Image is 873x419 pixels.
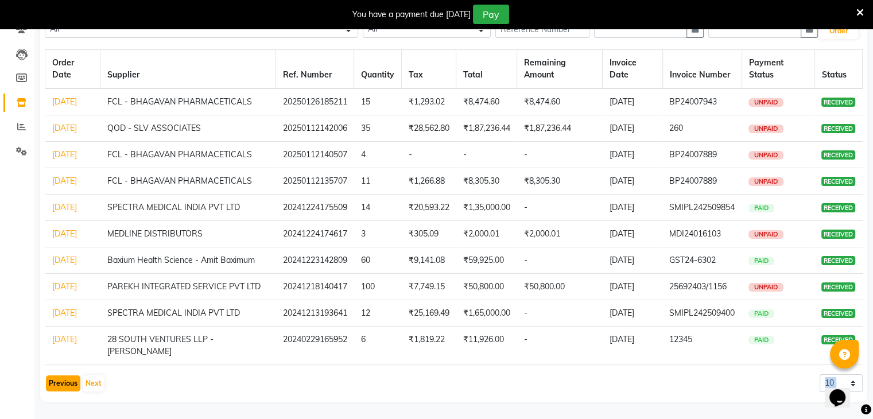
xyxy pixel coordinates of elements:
td: 20250126185211 [276,88,354,115]
td: 20250112140507 [276,142,354,168]
span: RECEIVED [821,256,855,265]
td: 20250112142006 [276,115,354,142]
td: [DATE] [602,300,662,327]
a: [DATE] [52,334,77,344]
td: Baxium Health Science - Amit Baximum [100,247,276,274]
span: RECEIVED [821,335,855,344]
td: [DATE] [602,247,662,274]
th: Total [456,50,517,89]
td: ₹1,87,236.44 [456,115,517,142]
th: Supplier [100,50,276,89]
td: [DATE] [602,327,662,365]
td: ₹8,474.60 [456,88,517,115]
span: UNPAID [748,230,783,239]
td: SPECTRA MEDICAL INDIA PVT LTD [100,300,276,327]
td: ₹50,800.00 [456,274,517,300]
td: ₹28,562.80 [402,115,456,142]
a: [DATE] [52,308,77,318]
td: ₹8,305.30 [517,168,603,195]
td: - [517,300,603,327]
span: 12345 [669,334,692,344]
td: ₹59,925.00 [456,247,517,274]
a: [DATE] [52,149,77,160]
td: FCL - BHAGAVAN PHARMACETICALS [100,168,276,195]
span: RECEIVED [821,124,855,133]
td: 14 [354,195,402,221]
span: MDI24016103 [669,228,721,239]
td: [DATE] [602,88,662,115]
td: ₹1,65,000.00 [456,300,517,327]
a: [DATE] [52,255,77,265]
td: 20241218140417 [276,274,354,300]
td: 11 [354,168,402,195]
td: SPECTRA MEDICAL INDIA PVT LTD [100,195,276,221]
td: 20250112135707 [276,168,354,195]
th: Remaining Amount [517,50,603,89]
td: ₹2,000.01 [456,221,517,247]
th: Quantity [354,50,402,89]
th: Order Date [45,50,100,89]
span: UNPAID [748,125,783,133]
td: ₹9,141.08 [402,247,456,274]
td: - [402,142,456,168]
span: UNPAID [748,177,783,186]
span: RECEIVED [821,98,855,107]
td: ₹20,593.22 [402,195,456,221]
td: - [517,142,603,168]
td: ₹1,819.22 [402,327,456,365]
td: [DATE] [602,195,662,221]
input: Reference Number [495,20,589,38]
td: MEDLINE DISTRIBUTORS [100,221,276,247]
td: ₹8,305.30 [456,168,517,195]
td: ₹8,474.60 [517,88,603,115]
span: UNPAID [748,151,783,160]
td: 100 [354,274,402,300]
td: ₹2,000.01 [517,221,603,247]
div: You have a payment due [DATE] [352,9,471,21]
td: 6 [354,327,402,365]
td: ₹305.09 [402,221,456,247]
th: Invoice Date [602,50,662,89]
a: [DATE] [52,176,77,186]
th: Payment Status [742,50,814,89]
td: FCL - BHAGAVAN PHARMACETICALS [100,88,276,115]
iframe: chat widget [825,373,862,408]
span: 260 [669,123,683,133]
span: PAID [748,309,774,318]
span: PAID [748,204,774,212]
span: PAID [748,257,774,265]
td: PAREKH INTEGRATED SERVICE PVT LTD [100,274,276,300]
th: Invoice Number [662,50,742,89]
td: ₹7,749.15 [402,274,456,300]
td: ₹1,293.02 [402,88,456,115]
th: Status [814,50,862,89]
td: 12 [354,300,402,327]
a: [DATE] [52,281,77,292]
td: ₹11,926.00 [456,327,517,365]
td: ₹1,35,000.00 [456,195,517,221]
td: - [517,327,603,365]
span: RECEIVED [821,177,855,186]
td: FCL - BHAGAVAN PHARMACETICALS [100,142,276,168]
span: 25692403/1156 [669,281,727,292]
span: SMIPL242509854 [669,202,735,212]
td: [DATE] [602,221,662,247]
a: [DATE] [52,123,77,133]
span: RECEIVED [821,150,855,160]
span: BP24007889 [669,149,717,160]
span: SMIPL242509400 [669,308,735,318]
span: RECEIVED [821,203,855,212]
td: - [517,247,603,274]
button: Pay [473,5,509,24]
td: 4 [354,142,402,168]
td: 20240229165952 [276,327,354,365]
td: QOD - SLV ASSOCIATES [100,115,276,142]
span: RECEIVED [821,230,855,239]
a: [DATE] [52,202,77,212]
td: 20241213193641 [276,300,354,327]
td: 15 [354,88,402,115]
td: ₹1,87,236.44 [517,115,603,142]
span: GST24-6302 [669,255,716,265]
a: [DATE] [52,96,77,107]
td: ₹1,266.88 [402,168,456,195]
